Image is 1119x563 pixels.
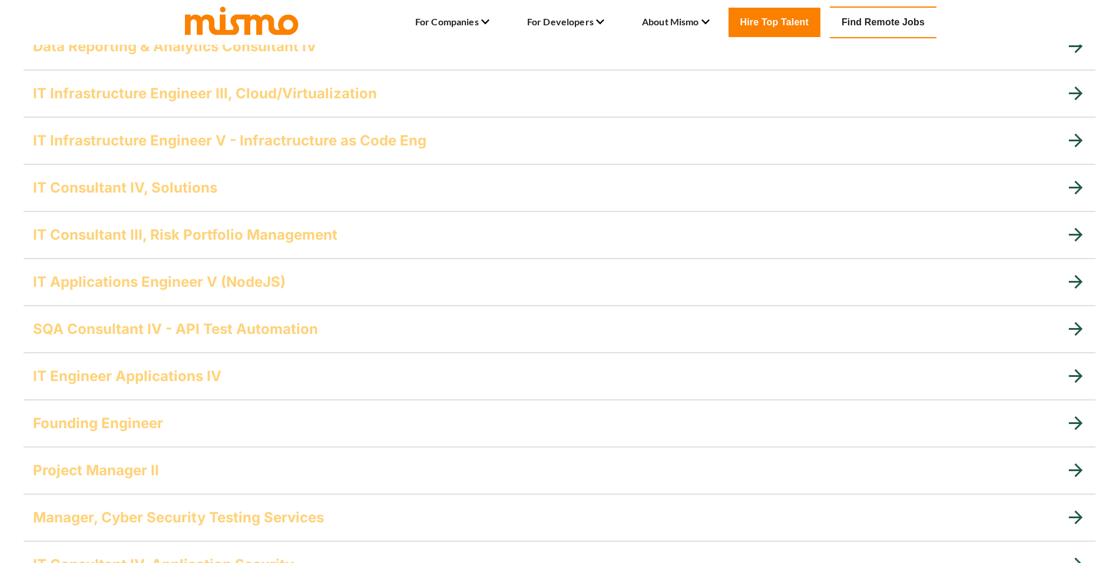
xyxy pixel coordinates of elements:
div: IT Engineer Applications IV [24,353,1095,400]
div: Founding Engineer [24,400,1095,447]
h5: IT Applications Engineer V (NodeJS) [33,273,286,292]
h5: Project Manager II [33,461,159,480]
h5: IT Consultant III, Risk Portfolio Management [33,226,337,244]
div: IT Consultant IV, Solutions [24,164,1095,211]
a: Find Remote Jobs [830,6,936,38]
div: IT Infrastructure Engineer III, Cloud/Virtualization [24,70,1095,117]
div: SQA Consultant IV - API Test Automation [24,306,1095,353]
div: IT Consultant III, Risk Portfolio Management [24,211,1095,259]
div: Project Manager II [24,447,1095,494]
li: About Mismo [642,12,710,32]
h5: Manager, Cyber Security Testing Services [33,508,324,527]
h5: IT Infrastructure Engineer III, Cloud/Virtualization [33,84,377,103]
img: logo [183,4,300,36]
h5: IT Engineer Applications IV [33,367,221,386]
div: Data Reporting & Analytics Consultant IV [24,23,1095,70]
a: Hire Top Talent [729,8,820,37]
h5: IT Consultant IV, Solutions [33,178,217,197]
li: For Companies [415,12,489,32]
li: For Developers [527,12,604,32]
h5: Data Reporting & Analytics Consultant IV [33,37,317,56]
h5: IT Infrastructure Engineer V - Infractructure as Code Eng [33,131,426,150]
div: Manager, Cyber Security Testing Services [24,494,1095,541]
h5: SQA Consultant IV - API Test Automation [33,320,318,339]
div: IT Infrastructure Engineer V - Infractructure as Code Eng [24,117,1095,164]
div: IT Applications Engineer V (NodeJS) [24,259,1095,306]
h5: Founding Engineer [33,414,163,433]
